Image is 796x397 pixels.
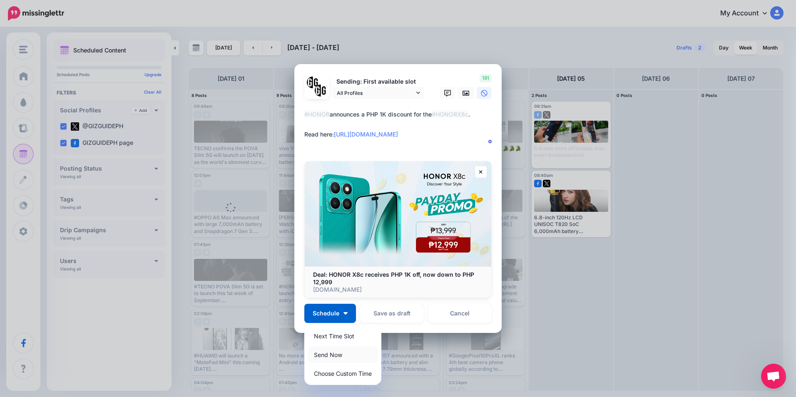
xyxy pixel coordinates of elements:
div: announces a PHP 1K discount for the . Read here: [304,109,496,139]
span: 191 [480,74,492,82]
a: Send Now [308,347,378,363]
img: 353459792_649996473822713_4483302954317148903_n-bsa138318.png [307,77,319,89]
img: Deal: HONOR X8c receives PHP 1K off, now down to PHP 12,999 [305,161,491,266]
div: Schedule [304,325,381,385]
a: Next Time Slot [308,328,378,344]
img: JT5sWCfR-79925.png [315,84,327,97]
span: Schedule [313,310,339,316]
b: Deal: HONOR X8c receives PHP 1K off, now down to PHP 12,999 [313,271,474,285]
span: All Profiles [337,89,414,97]
button: Save as draft [360,304,424,323]
button: Schedule [304,304,356,323]
a: All Profiles [333,87,424,99]
p: [DOMAIN_NAME] [313,286,483,293]
a: Choose Custom Time [308,365,378,382]
a: Cancel [428,304,492,323]
img: arrow-down-white.png [343,312,348,315]
textarea: To enrich screen reader interactions, please activate Accessibility in Grammarly extension settings [304,109,496,149]
p: Sending: First available slot [333,77,424,87]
